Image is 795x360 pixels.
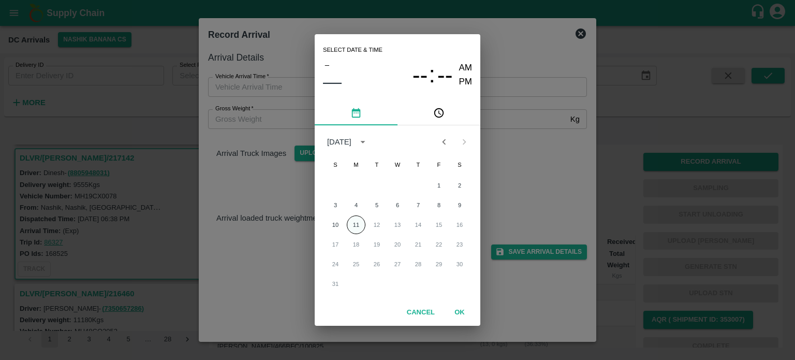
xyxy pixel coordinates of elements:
button: 11 [347,215,365,234]
button: 7 [409,196,428,214]
button: 2 [450,176,469,195]
button: 8 [430,196,448,214]
span: Friday [430,154,448,175]
button: pick time [397,100,480,125]
button: pick date [315,100,397,125]
button: 10 [326,215,345,234]
button: Cancel [403,304,439,322]
button: -- [437,61,453,89]
button: Previous month [434,132,454,152]
div: [DATE] [327,136,351,148]
button: 5 [367,196,386,214]
button: 4 [347,196,365,214]
button: calendar view is open, switch to year view [355,134,371,150]
span: Saturday [450,154,469,175]
span: Sunday [326,154,345,175]
button: 1 [430,176,448,195]
button: AM [459,61,473,75]
span: -- [413,62,428,89]
span: – [325,58,329,71]
span: -- [437,62,453,89]
span: : [429,61,435,89]
button: 3 [326,196,345,214]
button: 6 [388,196,407,214]
span: Wednesday [388,154,407,175]
span: Select date & time [323,42,382,58]
span: Monday [347,154,365,175]
button: –– [323,71,342,92]
span: Thursday [409,154,428,175]
button: OK [443,304,476,322]
button: PM [459,75,473,89]
button: – [323,58,331,71]
button: 9 [450,196,469,214]
button: -- [413,61,428,89]
span: Tuesday [367,154,386,175]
